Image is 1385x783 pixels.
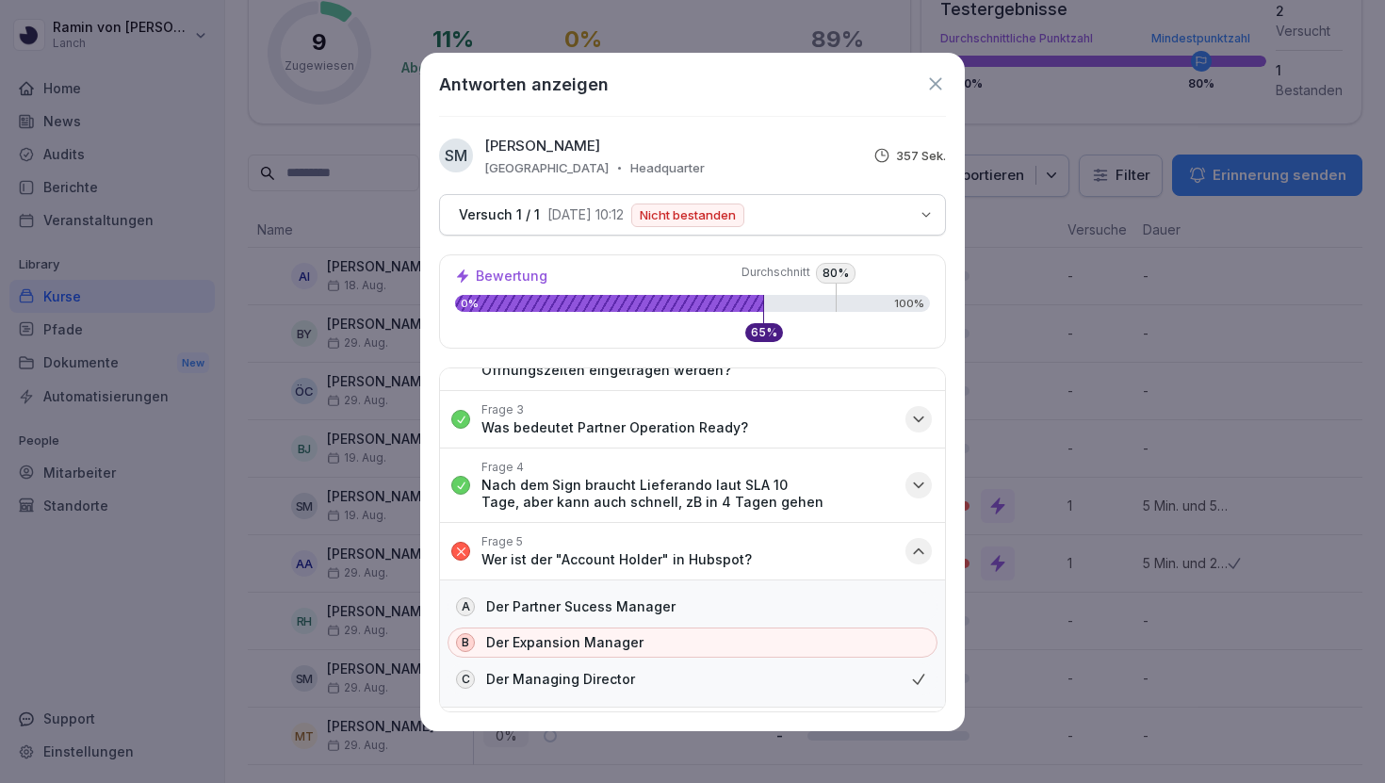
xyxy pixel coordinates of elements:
[486,634,644,651] p: Der Expansion Manager
[547,207,624,222] p: [DATE] 10:12
[481,402,524,417] p: Frage 3
[476,269,547,283] p: Bewertung
[484,136,600,157] p: [PERSON_NAME]
[440,579,945,707] div: Frage 5Wer ist der "Account Holder" in Hubspot?
[484,160,609,175] p: [GEOGRAPHIC_DATA]
[630,160,705,175] p: Headquarter
[459,206,540,223] p: Versuch 1 / 1
[462,671,470,688] p: C
[440,391,945,448] button: Frage 3Was bedeutet Partner Operation Ready?
[816,263,855,284] p: 80 %
[439,72,609,97] h1: Antworten anzeigen
[481,419,748,436] p: Was bedeutet Partner Operation Ready?
[462,634,469,651] p: B
[455,299,764,309] p: 0%
[751,327,777,338] p: 65 %
[481,477,894,511] p: Nach dem Sign braucht Lieferando laut SLA 10 Tage, aber kann auch schnell, zB in 4 Tagen gehen
[481,551,752,568] p: Wer ist der "Account Holder" in Hubspot?
[481,534,523,549] p: Frage 5
[894,299,924,309] p: 100%
[697,265,810,280] span: Durchschnitt
[440,449,945,522] button: Frage 4Nach dem Sign braucht Lieferando laut SLA 10 Tage, aber kann auch schnell, zB in 4 Tagen g...
[896,148,946,163] p: 357 Sek.
[486,671,635,688] p: Der Managing Director
[439,139,473,172] div: SM
[486,598,676,615] p: Der Partner Sucess Manager
[462,598,470,615] p: A
[440,523,945,579] button: Frage 5Wer ist der "Account Holder" in Hubspot?
[440,708,945,781] button: Frage 6Welche Optionen gibt es, wenn der Partner Equipment benötigt?
[640,209,736,221] p: Nicht bestanden
[481,460,524,475] p: Frage 4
